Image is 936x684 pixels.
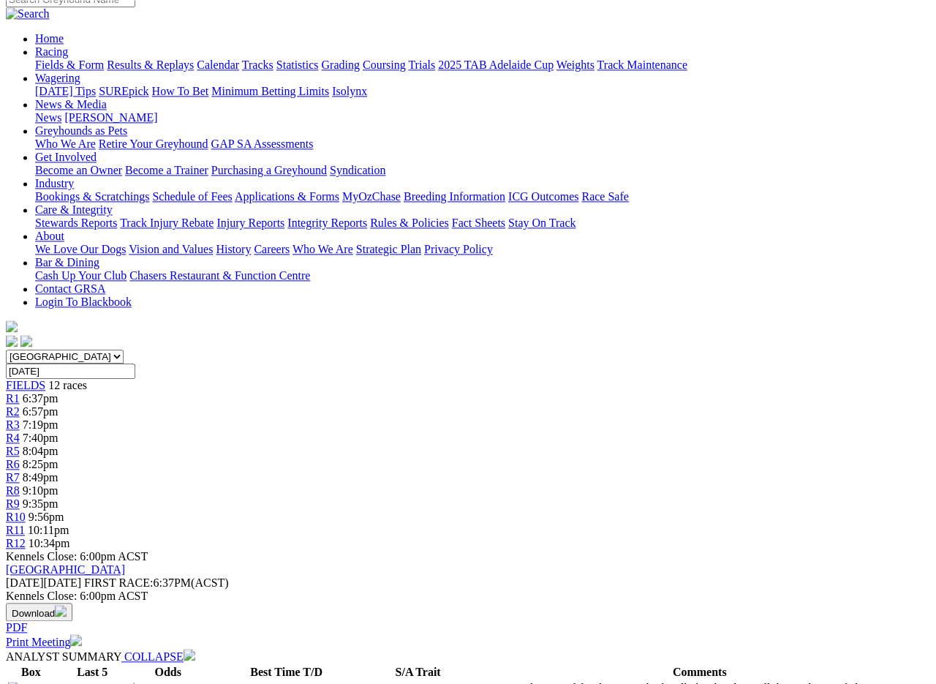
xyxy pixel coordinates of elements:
[408,59,435,71] a: Trials
[35,111,61,124] a: News
[6,636,82,648] a: Print Meeting
[7,665,55,680] th: Box
[197,59,239,71] a: Calendar
[35,243,930,256] div: About
[6,364,135,379] input: Select date
[35,164,930,177] div: Get Involved
[99,138,208,150] a: Retire Your Greyhound
[23,418,58,431] span: 7:19pm
[211,85,329,97] a: Minimum Betting Limits
[6,576,81,589] span: [DATE]
[6,511,26,523] a: R10
[35,203,113,216] a: Care & Integrity
[211,164,327,176] a: Purchasing a Greyhound
[48,379,87,391] span: 12 races
[6,405,20,418] span: R2
[35,269,127,282] a: Cash Up Your Club
[508,190,578,203] a: ICG Outcomes
[6,603,72,621] button: Download
[471,665,929,680] th: Comments
[35,190,149,203] a: Bookings & Scratchings
[424,243,493,255] a: Privacy Policy
[6,524,25,536] a: R11
[35,190,930,203] div: Industry
[70,634,82,646] img: printer.svg
[152,85,209,97] a: How To Bet
[235,190,339,203] a: Applications & Forms
[35,243,126,255] a: We Love Our Dogs
[6,379,45,391] a: FIELDS
[242,59,273,71] a: Tracks
[35,230,64,242] a: About
[23,471,58,484] span: 8:49pm
[121,650,195,663] a: COLLAPSE
[6,550,148,563] span: Kennels Close: 6:00pm ACST
[556,59,595,71] a: Weights
[254,243,290,255] a: Careers
[6,432,20,444] span: R4
[35,256,99,268] a: Bar & Dining
[292,243,353,255] a: Who We Are
[35,164,122,176] a: Become an Owner
[35,85,930,98] div: Wagering
[6,418,20,431] a: R3
[35,138,96,150] a: Who We Are
[6,563,125,576] a: [GEOGRAPHIC_DATA]
[56,665,129,680] th: Last 5
[332,85,367,97] a: Isolynx
[23,405,58,418] span: 6:57pm
[342,190,401,203] a: MyOzChase
[6,392,20,405] a: R1
[35,138,930,151] div: Greyhounds as Pets
[84,576,153,589] span: FIRST RACE:
[35,282,105,295] a: Contact GRSA
[6,445,20,457] a: R5
[6,320,18,332] img: logo-grsa-white.png
[452,217,505,229] a: Fact Sheets
[6,7,50,20] img: Search
[438,59,554,71] a: 2025 TAB Adelaide Cup
[35,32,64,45] a: Home
[107,59,194,71] a: Results & Replays
[276,59,319,71] a: Statistics
[124,650,184,663] span: COLLAPSE
[216,217,284,229] a: Injury Reports
[29,537,70,549] span: 10:34pm
[6,484,20,497] span: R8
[35,217,930,230] div: Care & Integrity
[322,59,360,71] a: Grading
[152,190,232,203] a: Schedule of Fees
[581,190,628,203] a: Race Safe
[129,269,310,282] a: Chasers Restaurant & Function Centre
[6,335,18,347] img: facebook.svg
[35,45,68,58] a: Racing
[597,59,687,71] a: Track Maintenance
[23,432,58,444] span: 7:40pm
[6,458,20,470] a: R6
[370,217,449,229] a: Rules & Policies
[28,524,69,536] span: 10:11pm
[125,164,208,176] a: Become a Trainer
[23,392,58,405] span: 6:37pm
[35,269,930,282] div: Bar & Dining
[6,471,20,484] a: R7
[35,296,132,308] a: Login To Blackbook
[211,138,314,150] a: GAP SA Assessments
[23,497,58,510] span: 9:35pm
[6,649,930,664] div: ANALYST SUMMARY
[356,243,421,255] a: Strategic Plan
[35,59,930,72] div: Racing
[129,243,213,255] a: Vision and Values
[35,98,107,110] a: News & Media
[367,665,469,680] th: S/A Trait
[20,335,32,347] img: twitter.svg
[6,621,27,634] a: PDF
[84,576,229,589] span: 6:37PM(ACST)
